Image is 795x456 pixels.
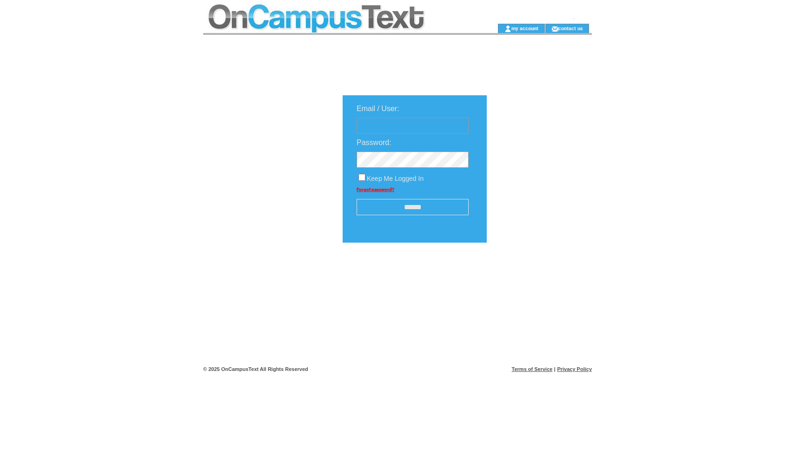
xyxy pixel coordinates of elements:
a: Forgot password? [357,187,394,192]
span: Email / User: [357,105,399,112]
img: contact_us_icon.gif [551,25,558,33]
span: © 2025 OnCampusText All Rights Reserved [203,366,308,372]
span: Keep Me Logged In [367,175,424,182]
a: Terms of Service [512,366,553,372]
img: account_icon.gif [504,25,511,33]
span: | [554,366,556,372]
a: Privacy Policy [557,366,592,372]
a: contact us [558,25,583,31]
a: my account [511,25,538,31]
img: transparent.png [514,266,560,278]
span: Password: [357,139,391,146]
